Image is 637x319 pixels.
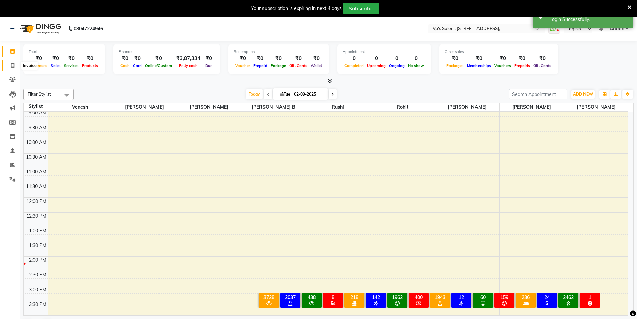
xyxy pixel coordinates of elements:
span: Ongoing [387,63,406,68]
div: ₹0 [119,55,131,62]
span: Admin [610,25,624,32]
div: 1962 [389,294,406,300]
div: 12:30 PM [25,213,48,220]
div: Appointment [343,49,426,55]
div: 218 [346,294,363,300]
div: 9:00 AM [27,109,48,116]
div: 142 [367,294,385,300]
span: Voucher [234,63,252,68]
div: ₹0 [80,55,100,62]
span: Prepaids [513,63,532,68]
div: ₹0 [513,55,532,62]
div: 10:00 AM [25,139,48,146]
div: ₹0 [143,55,174,62]
div: Finance [119,49,215,55]
div: ₹0 [465,55,493,62]
div: 3:30 PM [28,301,48,308]
span: Sales [49,63,62,68]
div: 60 [474,294,492,300]
div: Other sales [445,49,553,55]
div: 0 [343,55,365,62]
div: ₹0 [203,55,215,62]
div: 0 [387,55,406,62]
div: 8 [324,294,342,300]
div: Redemption [234,49,324,55]
div: 438 [303,294,320,300]
div: ₹3,87,334 [174,55,203,62]
span: Filter Stylist [28,91,51,97]
div: ₹0 [288,55,309,62]
span: [PERSON_NAME] [435,103,499,111]
span: Gift Cards [532,63,553,68]
div: ₹0 [252,55,269,62]
div: Total [29,49,100,55]
div: 159 [496,294,513,300]
span: Cash [119,63,131,68]
div: ₹0 [493,55,513,62]
span: Packages [445,63,465,68]
span: Products [80,63,100,68]
span: Upcoming [365,63,387,68]
div: ₹0 [29,55,49,62]
div: Login Successfully. [549,16,628,23]
div: 0 [406,55,426,62]
div: ₹0 [445,55,465,62]
div: 1 [581,294,599,300]
div: 2462 [560,294,577,300]
span: rushi [306,103,370,111]
div: 12 [453,294,470,300]
span: No show [406,63,426,68]
div: 1:30 PM [28,242,48,249]
span: [PERSON_NAME] b [241,103,306,111]
div: 10:30 AM [25,154,48,161]
span: Completed [343,63,365,68]
span: Wallet [309,63,324,68]
div: 11:00 AM [25,168,48,175]
span: [PERSON_NAME] [500,103,564,111]
button: ADD NEW [571,90,595,99]
span: Today [246,89,263,99]
input: 2025-09-02 [292,89,325,99]
div: Your subscription is expiring in next 4 days [251,5,342,12]
span: Petty cash [177,63,199,68]
span: Vouchers [493,63,513,68]
div: 400 [410,294,427,300]
span: rohit [370,103,435,111]
div: 236 [517,294,534,300]
div: 11:30 AM [25,183,48,190]
span: Prepaid [252,63,269,68]
div: ₹0 [532,55,553,62]
span: [PERSON_NAME] [112,103,177,111]
div: 9:30 AM [27,124,48,131]
div: 2037 [282,294,299,300]
span: [PERSON_NAME] [564,103,629,111]
input: Search Appointment [509,89,567,99]
span: Card [131,63,143,68]
div: 24 [538,294,556,300]
div: Stylist [24,103,48,110]
div: 3728 [260,294,278,300]
div: 12:00 PM [25,198,48,205]
span: Package [269,63,288,68]
div: ₹0 [62,55,80,62]
b: 08047224946 [74,19,103,38]
div: 2:00 PM [28,257,48,264]
div: 3:00 PM [28,286,48,293]
div: ₹0 [49,55,62,62]
div: ₹0 [269,55,288,62]
div: 2:30 PM [28,271,48,278]
span: Tue [278,92,292,97]
div: 1:00 PM [28,227,48,234]
span: Services [62,63,80,68]
span: Venesh [48,103,112,111]
img: logo [17,19,63,38]
span: Online/Custom [143,63,174,68]
span: ADD NEW [573,92,593,97]
div: ₹0 [131,55,143,62]
span: Gift Cards [288,63,309,68]
div: ₹0 [234,55,252,62]
span: [PERSON_NAME] [177,103,241,111]
div: 0 [365,55,387,62]
span: Due [204,63,214,68]
div: ₹0 [309,55,324,62]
